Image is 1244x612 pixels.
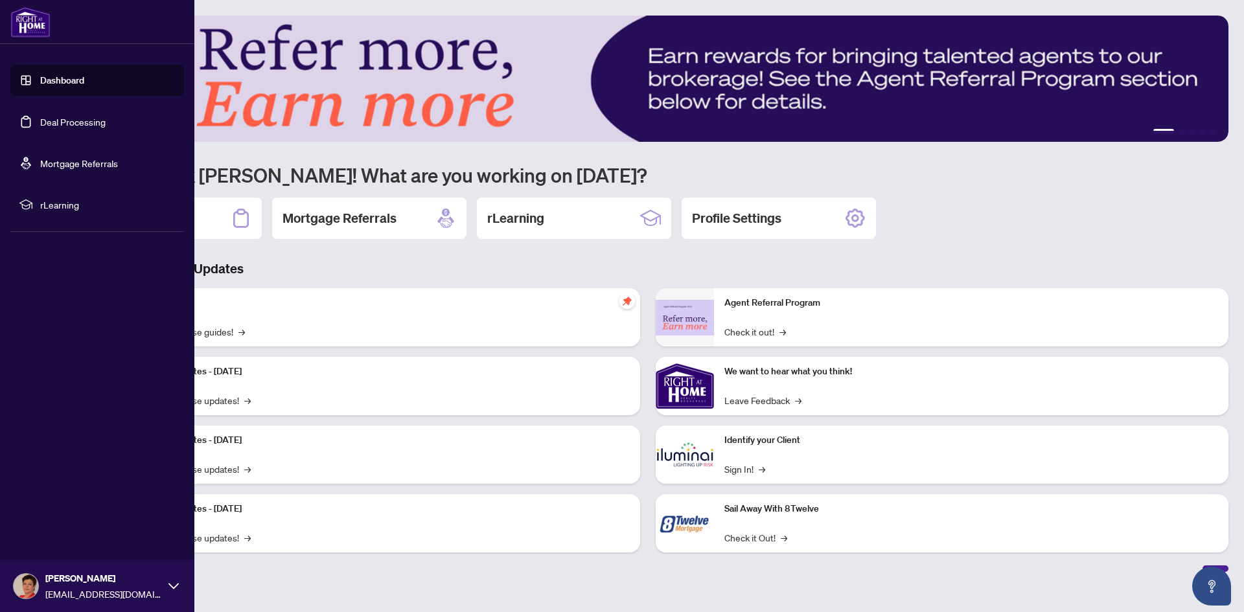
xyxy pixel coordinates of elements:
img: Identify your Client [656,425,714,484]
span: pushpin [619,293,635,309]
p: Agent Referral Program [724,296,1218,310]
span: → [779,324,786,339]
a: Deal Processing [40,116,106,128]
h2: Profile Settings [692,209,781,227]
p: Platform Updates - [DATE] [136,502,630,516]
p: Platform Updates - [DATE] [136,433,630,448]
h2: rLearning [487,209,544,227]
button: Open asap [1192,567,1231,606]
button: 2 [1179,129,1184,134]
span: → [244,462,251,476]
span: rLearning [40,198,175,212]
p: Identify your Client [724,433,1218,448]
p: Sail Away With 8Twelve [724,502,1218,516]
img: Sail Away With 8Twelve [656,494,714,552]
span: → [238,324,245,339]
span: → [795,393,801,407]
span: [EMAIL_ADDRESS][DOMAIN_NAME] [45,587,162,601]
p: Platform Updates - [DATE] [136,365,630,379]
span: → [244,530,251,545]
h1: Welcome back [PERSON_NAME]! What are you working on [DATE]? [67,163,1228,187]
button: 3 [1190,129,1195,134]
a: Sign In!→ [724,462,765,476]
img: Profile Icon [14,574,38,598]
button: 1 [1153,129,1174,134]
a: Dashboard [40,74,84,86]
a: Mortgage Referrals [40,157,118,169]
span: [PERSON_NAME] [45,571,162,585]
p: Self-Help [136,296,630,310]
img: logo [10,6,51,38]
button: 4 [1200,129,1205,134]
span: → [244,393,251,407]
img: Slide 0 [67,16,1228,142]
a: Leave Feedback→ [724,393,801,407]
p: We want to hear what you think! [724,365,1218,379]
img: Agent Referral Program [656,300,714,335]
button: 5 [1210,129,1215,134]
a: Check it Out!→ [724,530,787,545]
img: We want to hear what you think! [656,357,714,415]
h2: Mortgage Referrals [282,209,397,227]
span: → [781,530,787,545]
a: Check it out!→ [724,324,786,339]
h3: Brokerage & Industry Updates [67,260,1228,278]
span: → [759,462,765,476]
